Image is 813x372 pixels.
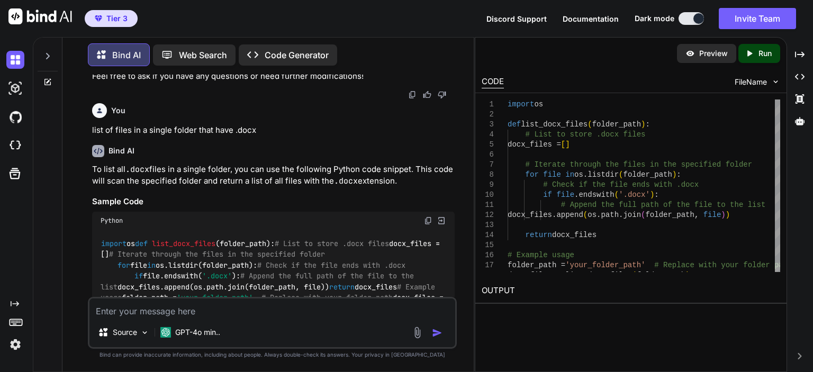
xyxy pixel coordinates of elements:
[635,13,674,24] span: Dark mode
[565,170,574,179] span: in
[583,211,588,219] span: (
[641,120,645,129] span: )
[486,14,547,23] span: Discord Support
[482,270,494,280] div: 18
[432,328,442,338] img: icon
[6,137,24,155] img: cloudideIcon
[508,140,561,149] span: docx_files =
[125,164,149,175] code: .docx
[719,8,796,29] button: Invite Team
[6,79,24,97] img: darkAi-studio
[565,261,645,269] span: 'your_folder_path'
[475,278,787,303] h2: OUTPUT
[482,140,494,150] div: 5
[101,239,127,248] span: import
[672,170,676,179] span: )
[726,211,730,219] span: )
[275,239,389,248] span: # List to store .docx files
[261,293,393,302] span: # Replace with your folder path
[112,49,141,61] p: Bind AI
[619,190,650,199] span: '.docx'
[265,49,329,61] p: Code Generator
[654,190,658,199] span: :
[438,90,446,99] img: dislike
[482,99,494,110] div: 1
[508,100,534,108] span: import
[482,170,494,180] div: 8
[95,15,102,22] img: premium
[423,90,431,99] img: like
[147,260,156,270] span: in
[561,201,765,209] span: # Append the full path of the file to the list
[482,250,494,260] div: 16
[482,260,494,270] div: 17
[771,77,780,86] img: chevron down
[486,13,547,24] button: Discord Support
[482,230,494,240] div: 14
[135,239,148,248] span: def
[508,261,565,269] span: folder_path =
[588,120,592,129] span: (
[650,190,654,199] span: )
[6,108,24,126] img: githubDark
[552,231,597,239] span: docx_files
[329,282,355,292] span: return
[646,211,694,219] span: folder_path
[543,180,699,189] span: # Check if the file ends with .docx
[588,211,641,219] span: os.path.join
[561,140,565,149] span: [
[574,170,619,179] span: os.listdir
[482,190,494,200] div: 10
[632,271,636,279] span: (
[641,211,645,219] span: (
[88,351,457,359] p: Bind can provide inaccurate information, including about people. Always double-check its answers....
[92,70,455,83] p: Feel free to ask if you have any questions or need further modifications!
[685,271,690,279] span: )
[563,14,619,23] span: Documentation
[411,326,423,339] img: attachment
[101,216,123,225] span: Python
[424,216,432,225] img: copy
[482,160,494,170] div: 7
[619,170,623,179] span: (
[526,130,646,139] span: # List to store .docx files
[526,170,539,179] span: for
[101,282,439,302] span: # Example usage
[92,196,455,208] h3: Sample Code
[676,170,681,179] span: :
[152,239,215,248] span: list_docx_files
[521,120,588,129] span: list_docx_files
[134,271,143,281] span: if
[140,328,149,337] img: Pick Models
[535,100,544,108] span: os
[482,180,494,190] div: 9
[508,120,521,129] span: def
[334,176,358,186] code: .docx
[8,8,72,24] img: Bind AI
[699,48,728,59] p: Preview
[592,120,641,129] span: folder_path
[482,110,494,120] div: 2
[106,13,128,24] span: Tier 3
[508,211,583,219] span: docx_files.append
[101,238,448,324] code: os ( ): docx_files = [] file os.listdir(folder_path): file.endswith( ): docx_files.append(os.path...
[482,120,494,130] div: 3
[482,130,494,140] div: 4
[113,327,137,338] p: Source
[179,49,227,61] p: Web Search
[646,120,650,129] span: :
[257,260,405,270] span: # Check if the file ends with .docx
[685,49,695,58] img: preview
[109,146,134,156] h6: Bind AI
[721,211,725,219] span: )
[543,190,552,199] span: if
[175,327,220,338] p: GPT-4o min..
[615,190,619,199] span: (
[508,271,632,279] span: docx_files = list_docx_files
[508,251,574,259] span: # Example usage
[637,271,685,279] span: folder_path
[557,190,575,199] span: file
[748,160,752,169] span: r
[543,170,561,179] span: file
[118,260,130,270] span: for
